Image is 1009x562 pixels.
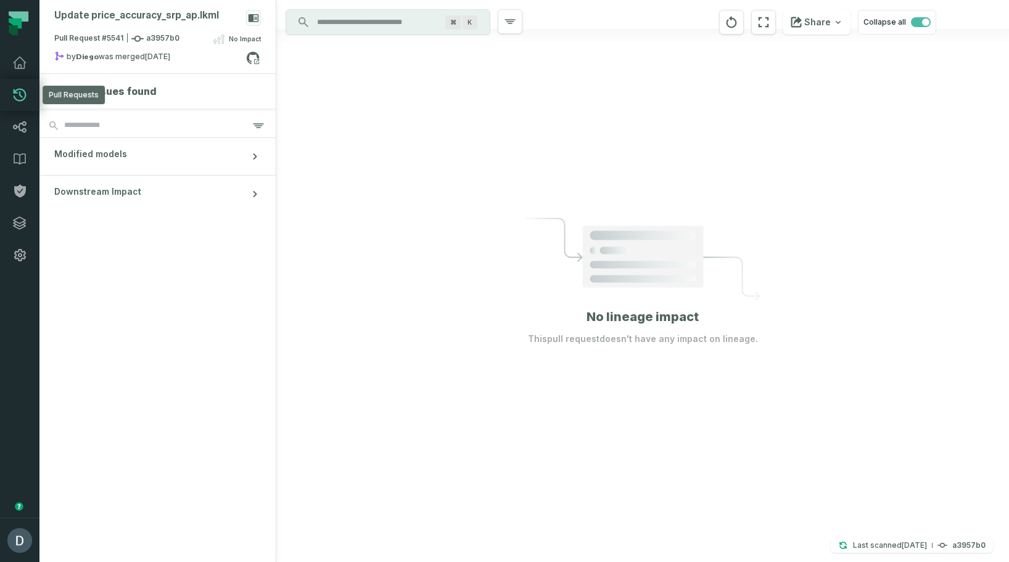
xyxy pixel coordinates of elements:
relative-time: Aug 29, 2025, 3:15 PM GMT+3 [902,540,927,550]
a: View on github [245,50,261,66]
button: Collapse all [858,10,936,35]
span: Press ⌘ + K to focus the search bar [463,15,477,30]
button: Share [783,10,850,35]
span: Pull Request #5541 a3957b0 [54,33,179,45]
span: No Impact [229,34,261,44]
strong: Diego (DiegoPlata1) [76,53,99,60]
relative-time: Aug 29, 2025, 3:05 PM GMT+3 [145,52,170,61]
span: Downstream Impact [54,185,141,198]
h4: a3957b0 [952,542,986,549]
span: Modified models [54,148,127,160]
p: Last scanned [853,539,927,552]
h4: No issues found [74,84,157,99]
span: Press ⌘ + K to focus the search bar [445,15,461,30]
button: Downstream Impact [39,176,276,213]
div: Pull Requests [43,86,105,104]
button: Last scanned[DATE] 3:15:07 PMa3957b0 [831,538,993,553]
div: Update price_accuracy_srp_ap.lkml [54,10,219,22]
img: avatar of Daniel Lahyani [7,528,32,553]
p: This pull request doesn't have any impact on lineage. [528,333,758,345]
div: Tooltip anchor [14,501,25,512]
h1: No lineage impact [587,308,699,325]
button: Modified models [39,138,276,175]
div: by was merged [54,51,246,66]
